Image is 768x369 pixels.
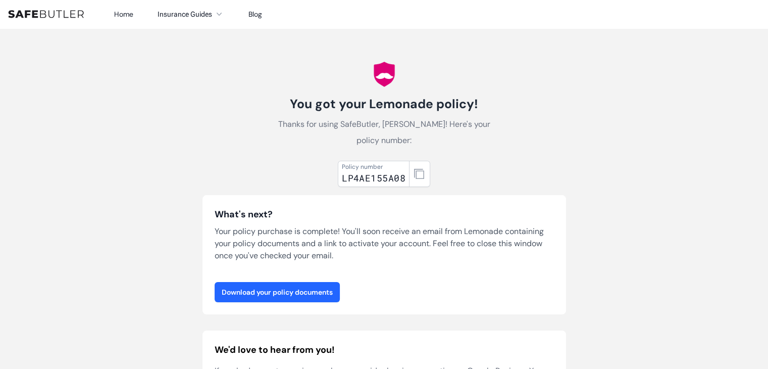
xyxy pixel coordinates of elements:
a: Home [114,10,133,19]
div: LP4AE155A08 [342,171,405,185]
p: Your policy purchase is complete! You'll soon receive an email from Lemonade containing your poli... [215,225,554,262]
img: SafeButler Text Logo [8,10,84,18]
a: Download your policy documents [215,282,340,302]
button: Insurance Guides [158,8,224,20]
h2: We'd love to hear from you! [215,343,554,357]
h3: What's next? [215,207,554,221]
a: Blog [248,10,262,19]
p: Thanks for using SafeButler, [PERSON_NAME]! Here's your policy number: [271,116,497,149]
h1: You got your Lemonade policy! [271,96,497,112]
div: Policy number [342,163,405,171]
